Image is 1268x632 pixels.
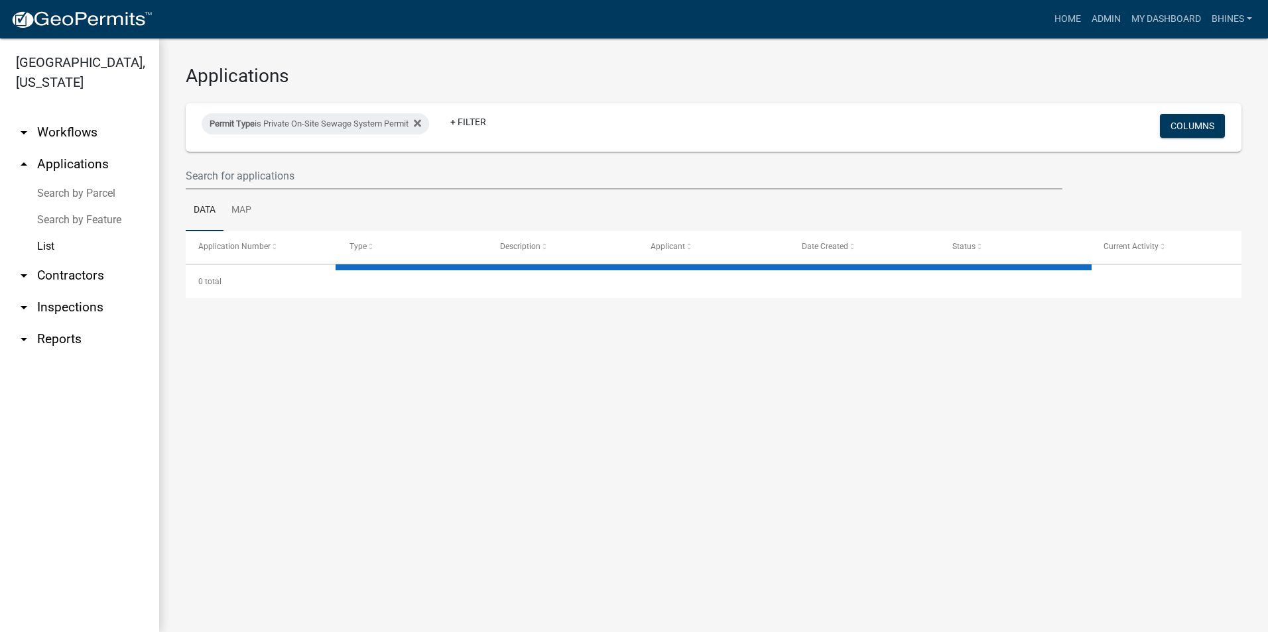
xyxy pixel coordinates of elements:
[952,242,976,251] span: Status
[16,331,32,347] i: arrow_drop_down
[186,65,1241,87] h3: Applications
[1126,7,1206,32] a: My Dashboard
[202,113,429,134] div: is Private On-Site Sewage System Permit
[186,265,1241,298] div: 0 total
[789,231,940,263] datatable-header-cell: Date Created
[500,242,540,251] span: Description
[802,242,848,251] span: Date Created
[16,125,32,140] i: arrow_drop_down
[210,119,255,129] span: Permit Type
[1086,7,1126,32] a: Admin
[336,231,487,263] datatable-header-cell: Type
[16,268,32,284] i: arrow_drop_down
[223,189,259,232] a: Map
[1091,231,1241,263] datatable-header-cell: Current Activity
[487,231,638,263] datatable-header-cell: Description
[1049,7,1086,32] a: Home
[349,242,367,251] span: Type
[440,110,497,134] a: + Filter
[16,156,32,172] i: arrow_drop_up
[1206,7,1257,32] a: bhines
[1104,242,1159,251] span: Current Activity
[186,231,336,263] datatable-header-cell: Application Number
[1160,114,1225,138] button: Columns
[638,231,789,263] datatable-header-cell: Applicant
[16,299,32,315] i: arrow_drop_down
[651,242,685,251] span: Applicant
[940,231,1090,263] datatable-header-cell: Status
[198,242,271,251] span: Application Number
[186,162,1062,189] input: Search for applications
[186,189,223,232] a: Data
